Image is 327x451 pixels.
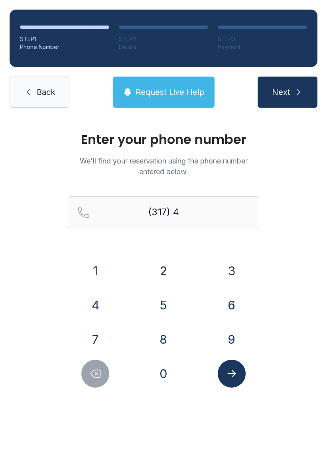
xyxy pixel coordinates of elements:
p: We'll find your reservation using the phone number entered below. [68,156,259,177]
div: Details [119,43,208,51]
button: 4 [81,291,109,319]
div: STEP 1 [20,35,109,43]
span: Request Live Help [136,87,205,98]
button: Delete number [81,360,109,388]
button: 6 [218,291,246,319]
input: Reservation phone number [68,196,259,228]
div: STEP 2 [119,35,208,43]
span: Back [37,87,55,98]
button: 8 [150,325,177,353]
div: STEP 3 [218,35,307,43]
button: 3 [218,257,246,285]
button: 7 [81,325,109,353]
button: 0 [150,360,177,388]
button: 1 [81,257,109,285]
div: Payment [218,43,307,51]
button: Submit lookup form [218,360,246,388]
button: 2 [150,257,177,285]
span: Next [272,87,290,98]
h1: Enter your phone number [68,133,259,146]
div: Phone Number [20,43,109,51]
button: 9 [218,325,246,353]
button: 5 [150,291,177,319]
